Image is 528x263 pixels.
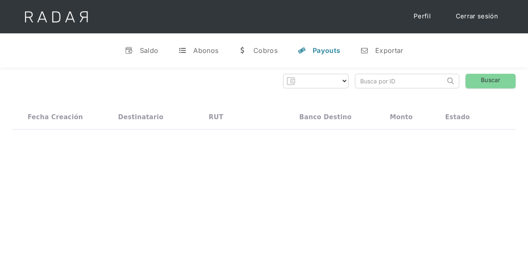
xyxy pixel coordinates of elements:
div: Saldo [140,46,159,55]
div: y [298,46,306,55]
div: t [178,46,187,55]
a: Perfil [405,8,439,25]
input: Busca por ID [355,74,445,88]
div: Banco destino [299,113,351,121]
div: n [360,46,369,55]
div: RUT [209,113,223,121]
div: Estado [445,113,470,121]
form: Form [283,74,349,88]
div: Cobros [253,46,278,55]
div: Destinatario [118,113,163,121]
div: Abonos [193,46,218,55]
div: Payouts [313,46,340,55]
div: Fecha creación [28,113,83,121]
a: Buscar [465,74,515,88]
a: Cerrar sesión [447,8,506,25]
div: w [238,46,247,55]
div: v [125,46,133,55]
div: Exportar [375,46,403,55]
div: Monto [390,113,413,121]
